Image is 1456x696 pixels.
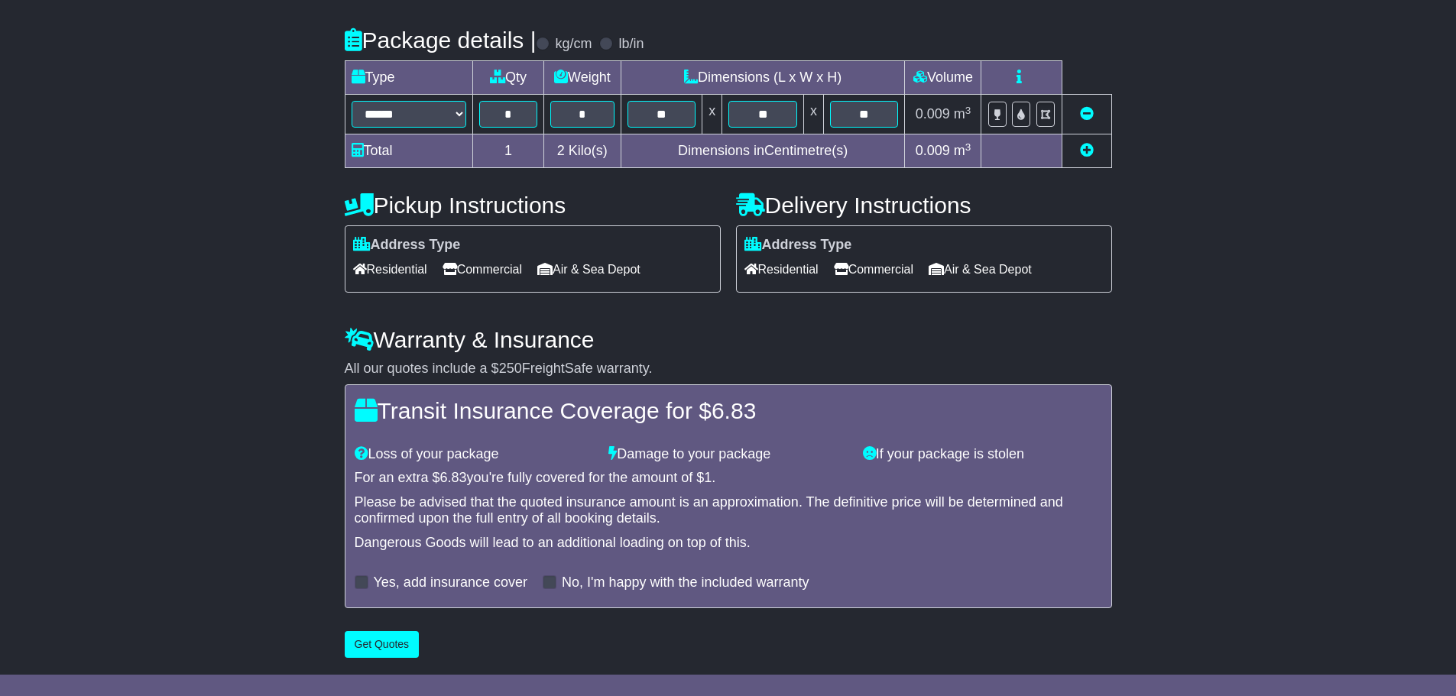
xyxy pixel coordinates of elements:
[347,446,602,463] div: Loss of your package
[355,398,1102,423] h4: Transit Insurance Coverage for $
[543,134,621,168] td: Kilo(s)
[473,61,544,95] td: Qty
[929,257,1032,281] span: Air & Sea Depot
[916,106,950,121] span: 0.009
[555,36,592,53] label: kg/cm
[916,143,950,158] span: 0.009
[954,143,971,158] span: m
[601,446,855,463] div: Damage to your package
[345,193,721,218] h4: Pickup Instructions
[744,237,852,254] label: Address Type
[562,575,809,591] label: No, I'm happy with the included warranty
[965,105,971,116] sup: 3
[353,257,427,281] span: Residential
[702,95,722,134] td: x
[537,257,640,281] span: Air & Sea Depot
[353,237,461,254] label: Address Type
[345,327,1112,352] h4: Warranty & Insurance
[499,361,522,376] span: 250
[954,106,971,121] span: m
[374,575,527,591] label: Yes, add insurance cover
[965,141,971,153] sup: 3
[621,134,905,168] td: Dimensions in Centimetre(s)
[355,470,1102,487] div: For an extra $ you're fully covered for the amount of $ .
[473,134,544,168] td: 1
[355,535,1102,552] div: Dangerous Goods will lead to an additional loading on top of this.
[1080,106,1094,121] a: Remove this item
[443,257,522,281] span: Commercial
[345,28,537,53] h4: Package details |
[345,631,420,658] button: Get Quotes
[557,143,565,158] span: 2
[618,36,644,53] label: lb/in
[834,257,913,281] span: Commercial
[1080,143,1094,158] a: Add new item
[345,134,473,168] td: Total
[345,61,473,95] td: Type
[440,470,467,485] span: 6.83
[543,61,621,95] td: Weight
[744,257,819,281] span: Residential
[736,193,1112,218] h4: Delivery Instructions
[704,470,712,485] span: 1
[803,95,823,134] td: x
[855,446,1110,463] div: If your package is stolen
[355,494,1102,527] div: Please be advised that the quoted insurance amount is an approximation. The definitive price will...
[712,398,756,423] span: 6.83
[345,361,1112,377] div: All our quotes include a $ FreightSafe warranty.
[621,61,905,95] td: Dimensions (L x W x H)
[905,61,981,95] td: Volume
